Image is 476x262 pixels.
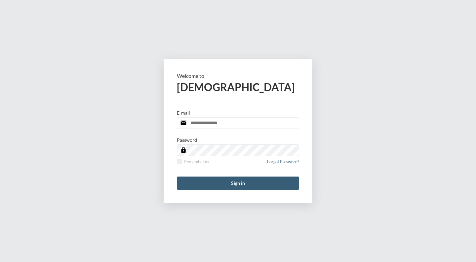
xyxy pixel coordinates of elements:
label: Remember me [177,159,211,164]
p: E-mail [177,110,190,116]
a: Forgot Password? [267,159,299,168]
button: Sign in [177,177,299,190]
p: Password [177,137,197,143]
h2: [DEMOGRAPHIC_DATA] [177,80,299,93]
p: Welcome to [177,73,299,79]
